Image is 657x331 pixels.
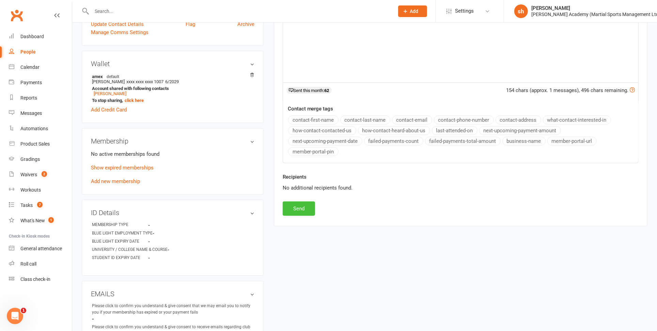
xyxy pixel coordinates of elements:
[340,116,390,124] button: contact-last-name
[20,156,40,162] div: Gradings
[364,137,423,146] button: failed-payments-count
[9,182,72,198] a: Workouts
[9,121,72,136] a: Automations
[288,137,362,146] button: next-upcoming-payment-date
[288,147,339,156] button: member-portal-pin
[9,90,72,106] a: Reports
[514,4,528,18] div: sh
[92,303,254,316] div: Please click to confirm you understand & give consent that we may email you to notify you if your...
[92,230,153,237] div: BLUE LIGHT EMPLOYMENT TYPE
[20,187,41,193] div: Workouts
[286,87,332,94] div: Sent this month:
[20,246,62,251] div: General attendance
[8,7,25,24] a: Clubworx
[91,73,254,104] li: [PERSON_NAME]
[91,209,254,216] h3: ID Details
[9,106,72,121] a: Messages
[153,231,192,236] strong: -
[91,178,140,184] a: Add new membership
[92,86,251,91] strong: Account shared with following contacts
[105,74,121,79] span: default
[186,20,195,28] a: Flag
[91,290,254,298] h3: EMAILS
[9,75,72,90] a: Payments
[20,95,37,101] div: Reports
[9,256,72,272] a: Roll call
[9,272,72,287] a: Class kiosk mode
[20,276,50,282] div: Class check-in
[92,74,251,79] strong: amex
[148,255,187,260] strong: -
[48,217,54,223] span: 1
[92,316,254,322] strong: -
[9,136,72,152] a: Product Sales
[20,218,45,223] div: What's New
[283,184,639,192] div: No additional recipients found.
[91,60,254,67] h3: Wallet
[21,308,26,313] span: 1
[20,80,42,85] div: Payments
[20,34,44,39] div: Dashboard
[392,116,432,124] button: contact-email
[91,106,127,114] a: Add Credit Card
[283,201,315,216] button: Send
[126,79,163,84] span: xxxx xxxx xxxx 1007
[543,116,611,124] button: what-contact-interested-in
[20,49,36,55] div: People
[9,29,72,44] a: Dashboard
[358,126,430,135] button: how-contact-heard-about-us
[94,91,126,96] a: [PERSON_NAME]
[20,126,48,131] div: Automations
[42,171,47,177] span: 2
[92,222,148,228] div: MEMBERSHIP TYPE
[9,60,72,75] a: Calendar
[283,173,307,181] label: Recipients
[92,238,148,245] div: BLUE LIGHT EXPIRY DATE
[20,64,40,70] div: Calendar
[288,105,333,113] label: Contact merge tags
[20,172,37,177] div: Waivers
[9,152,72,167] a: Gradings
[502,137,546,146] button: business-name
[9,198,72,213] a: Tasks 7
[479,126,561,135] button: next-upcoming-payment-amount
[92,246,168,253] div: UNIVERSITY / COLLEGE NAME & COURSE
[90,6,389,16] input: Search...
[288,126,356,135] button: how-contact-contacted-us
[9,241,72,256] a: General attendance kiosk mode
[125,98,144,103] a: click here
[148,223,187,228] strong: -
[91,28,148,36] a: Manage Comms Settings
[434,116,494,124] button: contact-phone-number
[398,5,427,17] button: Add
[20,141,50,147] div: Product Sales
[37,202,43,208] span: 7
[547,137,597,146] button: member-portal-url
[288,116,339,124] button: contact-first-name
[410,9,419,14] span: Add
[92,255,148,261] div: STUDENT ID EXPIRY DATE
[91,137,254,145] h3: Membership
[91,20,144,28] a: Update Contact Details
[20,110,42,116] div: Messages
[9,167,72,182] a: Waivers 2
[237,20,254,28] a: Archive
[425,137,501,146] button: failed-payments-total-amount
[9,213,72,228] a: What's New1
[7,308,23,324] iframe: Intercom live chat
[91,150,254,158] p: No active memberships found
[9,44,72,60] a: People
[432,126,478,135] button: last-attended-on
[506,86,635,94] div: 154 chars (approx. 1 messages), 496 chars remaining.
[168,247,207,252] strong: -
[165,79,179,84] span: 6/2029
[20,261,36,267] div: Roll call
[148,239,187,244] strong: -
[92,98,251,103] strong: To stop sharing,
[20,202,33,208] div: Tasks
[91,165,154,171] a: Show expired memberships
[325,88,329,93] strong: 62
[455,3,474,19] span: Settings
[496,116,541,124] button: contact-address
